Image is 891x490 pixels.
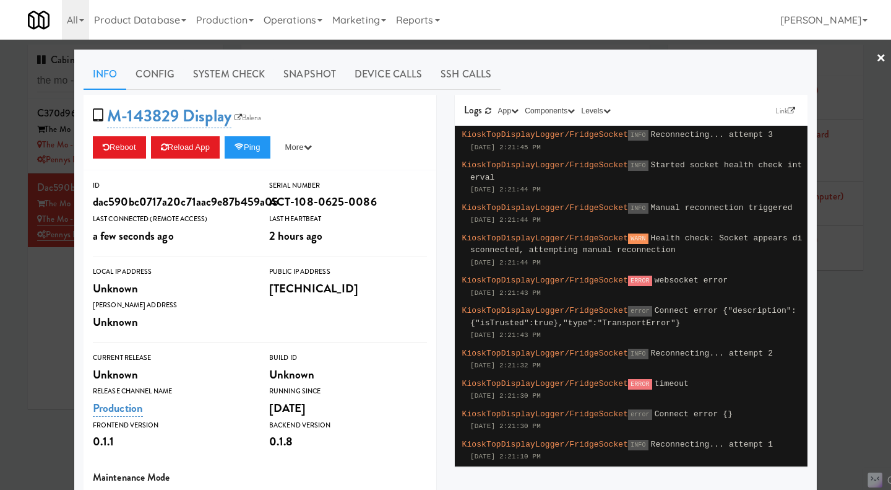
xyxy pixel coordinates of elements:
div: Release Channel Name [93,385,251,398]
a: System Check [184,59,274,90]
div: Unknown [93,312,251,333]
span: KioskTopDisplayLogger/FridgeSocket [462,440,629,449]
span: Maintenance Mode [93,470,170,484]
a: Device Calls [345,59,431,90]
span: KioskTopDisplayLogger/FridgeSocket [462,203,629,212]
span: [DATE] 2:21:45 PM [470,144,541,151]
span: 2 hours ago [269,227,322,244]
a: SSH Calls [431,59,501,90]
span: [DATE] 2:21:30 PM [470,392,541,400]
div: Local IP Address [93,266,251,278]
button: Components [522,105,578,117]
a: Info [84,59,126,90]
span: INFO [628,349,648,359]
span: KioskTopDisplayLogger/FridgeSocket [462,130,629,139]
span: INFO [628,203,648,214]
div: 0.1.1 [93,431,251,452]
span: KioskTopDisplayLogger/FridgeSocket [462,306,629,315]
span: INFO [628,160,648,171]
span: KioskTopDisplayLogger/FridgeSocket [462,234,629,243]
div: ID [93,180,251,192]
span: [DATE] 2:21:43 PM [470,289,541,297]
span: KioskTopDisplayLogger/FridgeSocket [462,160,629,170]
a: × [876,40,886,78]
img: Micromart [28,9,49,31]
span: WARN [628,234,648,244]
span: [DATE] 2:21:44 PM [470,186,541,193]
span: Manual reconnection triggered [651,203,793,212]
span: Logs [464,103,482,117]
span: Reconnecting... attempt 1 [651,440,773,449]
a: Link [772,105,798,117]
a: Production [93,400,143,417]
div: Last Connected (Remote Access) [93,213,251,225]
span: [DATE] [269,400,306,416]
div: Frontend Version [93,419,251,432]
span: KioskTopDisplayLogger/FridgeSocket [462,409,629,419]
span: ERROR [628,276,652,286]
span: a few seconds ago [93,227,174,244]
div: Unknown [93,364,251,385]
button: More [275,136,322,159]
span: Connect error {} [655,409,733,419]
span: Reconnecting... attempt 2 [651,349,773,358]
button: Ping [225,136,270,159]
span: Health check: Socket appears disconnected, attempting manual reconnection [470,234,803,255]
a: Snapshot [274,59,345,90]
span: INFO [628,130,648,141]
span: [DATE] 2:21:44 PM [470,216,541,224]
div: dac590bc0717a20c71aac9e87b459a05 [93,191,251,212]
span: Reconnecting... attempt 3 [651,130,773,139]
button: App [495,105,522,117]
span: error [628,409,652,420]
div: Serial Number [269,180,427,192]
span: KioskTopDisplayLogger/FridgeSocket [462,349,629,358]
span: websocket error [655,276,728,285]
button: Reboot [93,136,146,159]
a: Config [126,59,184,90]
div: Last Heartbeat [269,213,427,225]
span: Started socket health check interval [470,160,803,182]
a: M-143829 Display [107,104,231,128]
a: Balena [231,112,265,124]
span: [DATE] 2:21:10 PM [470,453,541,460]
span: error [628,306,652,317]
div: Build Id [269,352,427,364]
div: Current Release [93,352,251,364]
div: [PERSON_NAME] Address [93,299,251,312]
button: Levels [578,105,613,117]
button: Reload App [151,136,220,159]
span: ERROR [628,379,652,390]
div: Unknown [93,278,251,299]
div: 0.1.8 [269,431,427,452]
div: Unknown [269,364,427,385]
span: Connect error {"description":{"isTrusted":true},"type":"TransportError"} [470,306,796,328]
div: Running Since [269,385,427,398]
span: [DATE] 2:21:32 PM [470,362,541,369]
span: [DATE] 2:21:30 PM [470,422,541,430]
span: KioskTopDisplayLogger/FridgeSocket [462,379,629,388]
span: [DATE] 2:21:43 PM [470,331,541,339]
div: Backend Version [269,419,427,432]
span: KioskTopDisplayLogger/FridgeSocket [462,276,629,285]
span: INFO [628,440,648,450]
span: [DATE] 2:21:44 PM [470,259,541,266]
div: Public IP Address [269,266,427,278]
div: [TECHNICAL_ID] [269,278,427,299]
div: ACT-108-0625-0086 [269,191,427,212]
span: timeout [655,379,689,388]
